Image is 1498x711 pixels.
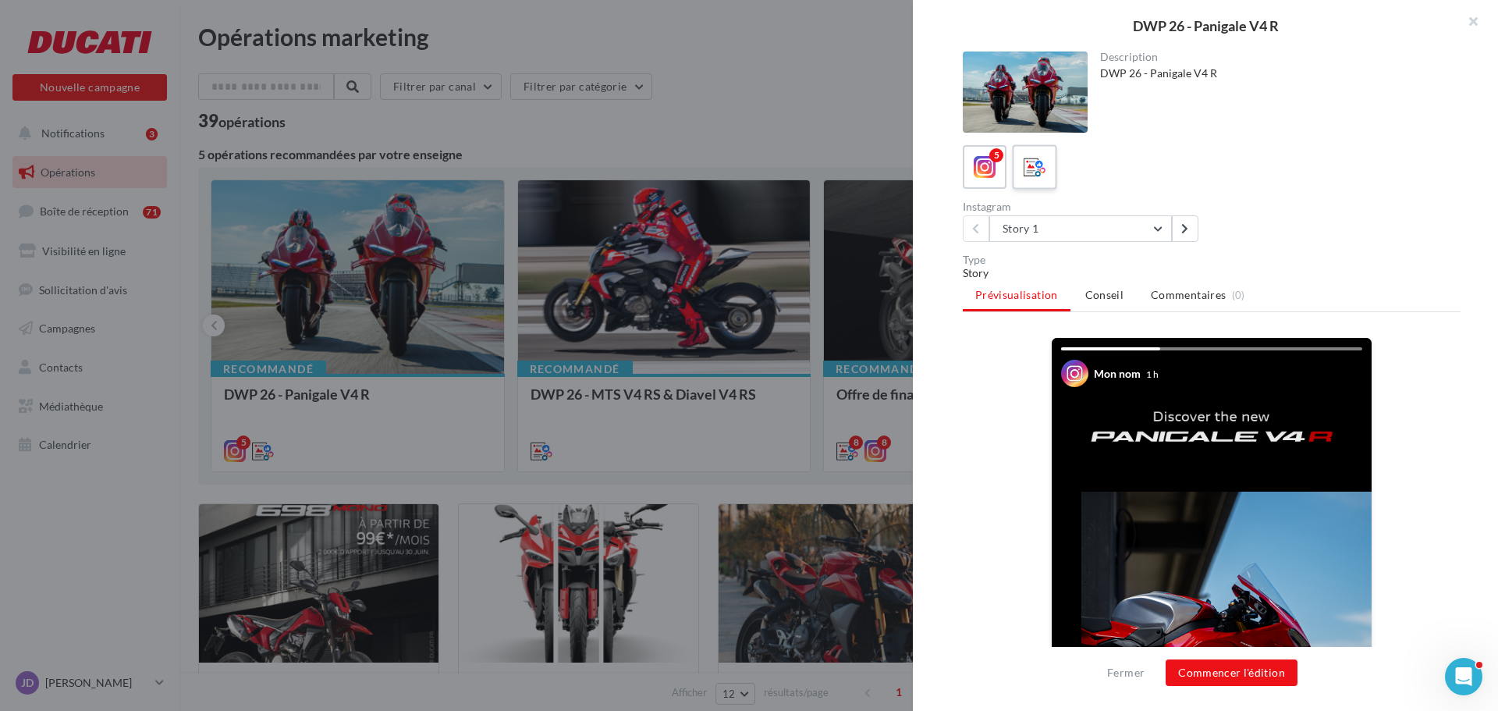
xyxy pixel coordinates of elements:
[1151,287,1226,303] span: Commentaires
[1100,66,1449,81] div: DWP 26 - Panigale V4 R
[1094,366,1141,382] div: Mon nom
[938,19,1473,33] div: DWP 26 - Panigale V4 R
[1166,659,1297,686] button: Commencer l'édition
[1445,658,1482,695] iframe: Intercom live chat
[963,254,1461,265] div: Type
[1100,52,1449,62] div: Description
[989,148,1003,162] div: 5
[963,201,1205,212] div: Instagram
[1085,288,1123,301] span: Conseil
[989,215,1172,242] button: Story 1
[1232,289,1245,301] span: (0)
[1146,368,1159,381] div: 1 h
[963,265,1461,281] div: Story
[1101,663,1151,682] button: Fermer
